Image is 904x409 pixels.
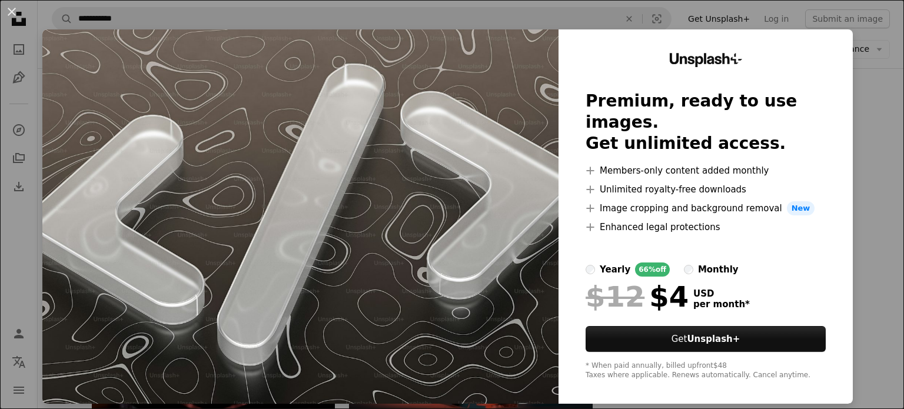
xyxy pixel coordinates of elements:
div: * When paid annually, billed upfront $48 Taxes where applicable. Renews automatically. Cancel any... [586,361,826,380]
div: 66% off [635,262,670,277]
h2: Premium, ready to use images. Get unlimited access. [586,91,826,154]
span: USD [693,288,750,299]
li: Members-only content added monthly [586,164,826,178]
li: Unlimited royalty-free downloads [586,182,826,197]
span: New [787,201,815,215]
li: Enhanced legal protections [586,220,826,234]
span: per month * [693,299,750,310]
input: monthly [684,265,693,274]
strong: Unsplash+ [687,334,740,344]
div: monthly [698,262,739,277]
span: $12 [586,281,644,312]
input: yearly66%off [586,265,595,274]
button: GetUnsplash+ [586,326,826,352]
div: $4 [586,281,689,312]
div: yearly [600,262,630,277]
li: Image cropping and background removal [586,201,826,215]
